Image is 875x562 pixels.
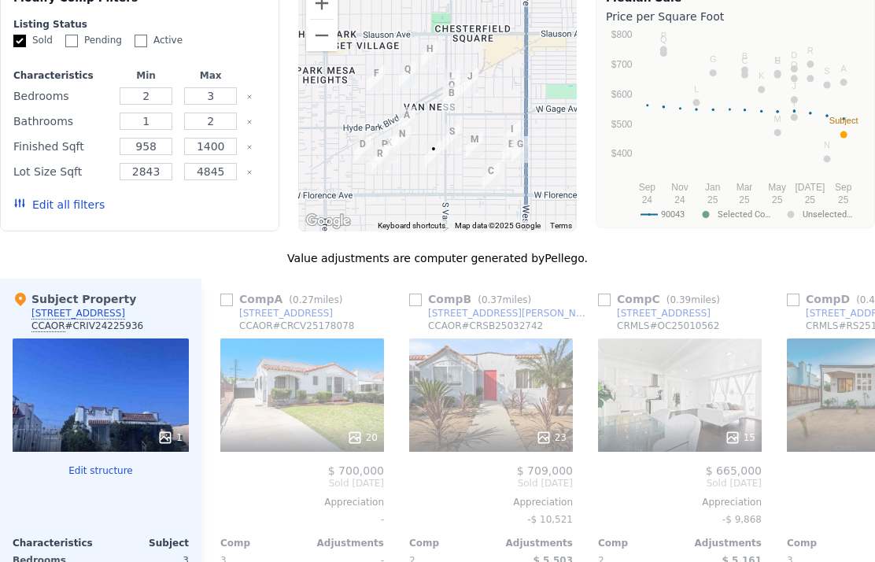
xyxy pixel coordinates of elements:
span: -$ 10,521 [527,514,573,525]
text: E [774,56,780,65]
div: Finished Sqft [13,135,111,157]
input: Active [135,35,147,47]
div: 6549 4th Ave [392,101,422,140]
div: [STREET_ADDRESS][PERSON_NAME] [428,307,592,320]
div: CCAOR # CRCV25178078 [239,320,354,332]
span: -$ 9,868 [722,514,762,525]
span: ( miles) [471,294,537,305]
label: Active [135,34,183,47]
img: Google [302,211,354,231]
text: N [824,140,830,150]
div: Subject Property [13,291,136,307]
text: Unselected… [803,209,852,220]
div: 6622 5th Ave [387,120,417,159]
div: 6715 6th Ave [375,128,404,168]
div: Comp A [220,291,349,307]
text: 24 [674,194,685,205]
text: K [759,71,765,80]
text: J [792,81,797,91]
div: # CRIV24225936 [31,320,143,332]
span: $ 709,000 [517,464,573,477]
div: Comp B [409,291,537,307]
span: 0.37 [482,294,503,305]
div: Appreciation [598,496,762,508]
span: Map data ©2025 Google [455,221,541,230]
div: Listing Status [13,18,266,31]
text: $600 [611,89,633,100]
div: Price per Square Foot [606,6,865,28]
div: Comp C [598,291,726,307]
div: 6735 Arlington Ave [419,135,449,174]
button: Edit all filters [13,197,105,213]
span: ( miles) [282,294,349,305]
text: 25 [739,194,750,205]
span: Sold [DATE] [598,477,762,490]
label: Sold [13,34,53,47]
div: Characteristics [13,537,101,549]
text: Subject [829,116,858,125]
button: Clear [246,94,253,100]
button: Keyboard shortcuts [378,220,445,231]
text: Sep [639,182,656,193]
text: Sep [835,182,852,193]
text: A [841,64,847,73]
span: 0.39 [670,294,691,305]
div: Comp [787,537,869,549]
div: 2035 W 68th St [460,125,489,165]
text: G [710,54,717,64]
text: B [742,51,748,61]
text: R [807,46,814,55]
text: [DATE] [795,182,825,193]
div: 20 [347,430,378,446]
text: O [791,60,798,69]
input: Sold [13,35,26,47]
text: Mar [737,182,753,193]
div: [STREET_ADDRESS] [239,307,333,320]
text: $500 [611,119,633,130]
button: Zoom out [306,20,338,51]
text: 25 [772,194,783,205]
text: C [742,56,748,65]
span: ( miles) [660,294,726,305]
div: 6050 Madden Ave [361,59,391,98]
span: 0.27 [293,294,314,305]
button: Clear [246,169,253,176]
text: Nov [671,182,688,193]
a: [STREET_ADDRESS] [598,307,711,320]
svg: A chart. [606,28,865,224]
div: Comp [598,537,680,549]
div: 6617 Haas Ave [437,117,467,157]
a: Terms (opens in new tab) [550,221,572,230]
div: CRMLS # OC25010562 [617,320,719,332]
div: 6213 Haas Ave [437,71,467,110]
text: 25 [707,194,718,205]
div: 1814 W 68th St [505,130,535,169]
button: Clear [246,144,253,150]
text: P [661,31,666,40]
div: 5938 2nd Ave [415,35,445,74]
text: $400 [611,148,633,159]
div: - [220,508,384,531]
input: Pending [65,35,78,47]
text: D [791,50,797,60]
span: $ 700,000 [328,464,384,477]
text: 90043 [661,209,685,220]
div: Bathrooms [13,110,111,132]
text: I [793,98,796,108]
text: Selected Co… [718,209,770,220]
span: $ 665,000 [706,464,762,477]
a: [STREET_ADDRESS][PERSON_NAME] [409,307,592,320]
a: Open this area in Google Maps (opens a new window) [302,211,354,231]
text: S [824,66,829,76]
div: 6123 Haas Ave [437,62,467,102]
div: Comp [409,537,491,549]
text: 25 [838,194,849,205]
div: 1 [157,430,183,446]
div: Characteristics [13,69,111,82]
div: Adjustments [302,537,384,549]
div: Appreciation [409,496,573,508]
div: 15 [725,430,755,446]
div: [STREET_ADDRESS] [617,307,711,320]
div: 6718 7th Ave [370,130,400,169]
button: Clear [246,119,253,125]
